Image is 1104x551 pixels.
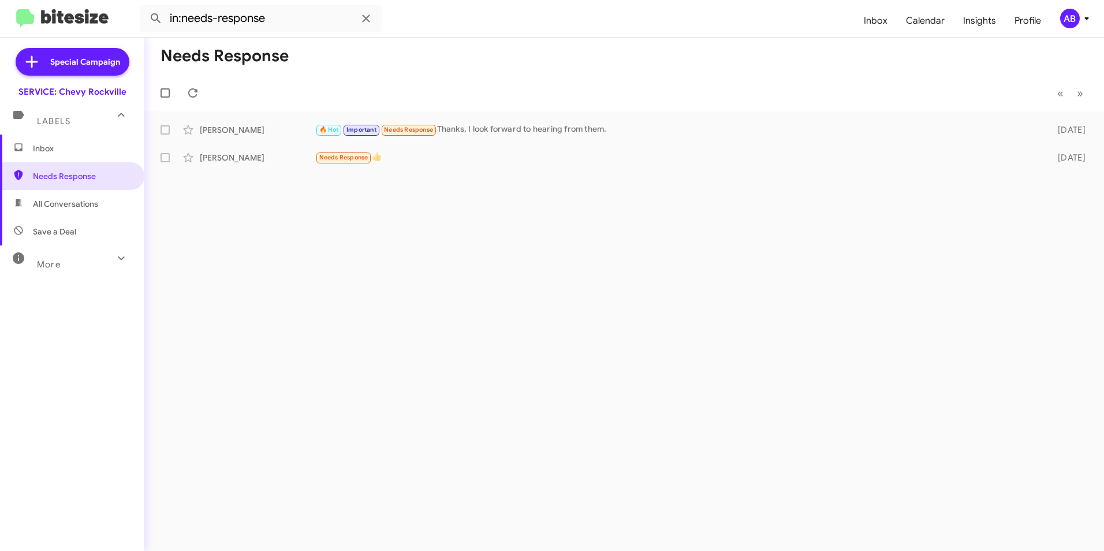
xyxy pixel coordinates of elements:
div: AB [1060,9,1080,28]
div: [PERSON_NAME] [200,152,315,163]
span: Save a Deal [33,226,76,237]
nav: Page navigation example [1051,81,1090,105]
a: Profile [1005,4,1050,38]
span: All Conversations [33,198,98,210]
a: Inbox [855,4,897,38]
h1: Needs Response [161,47,289,65]
span: Important [346,126,376,133]
div: 👍 [315,151,1039,164]
button: AB [1050,9,1091,28]
span: Needs Response [384,126,433,133]
button: Next [1070,81,1090,105]
div: SERVICE: Chevy Rockville [18,86,126,98]
span: Needs Response [319,154,368,161]
span: Labels [37,116,70,126]
div: [DATE] [1039,152,1095,163]
div: [DATE] [1039,124,1095,136]
span: Needs Response [33,170,131,182]
a: Insights [954,4,1005,38]
span: More [37,259,61,270]
span: Special Campaign [50,56,120,68]
input: Search [140,5,382,32]
span: Inbox [33,143,131,154]
div: [PERSON_NAME] [200,124,315,136]
a: Calendar [897,4,954,38]
a: Special Campaign [16,48,129,76]
span: « [1057,86,1064,100]
span: 🔥 Hot [319,126,339,133]
span: » [1077,86,1083,100]
button: Previous [1050,81,1071,105]
div: Thanks, I look forward to hearing from them. [315,123,1039,136]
